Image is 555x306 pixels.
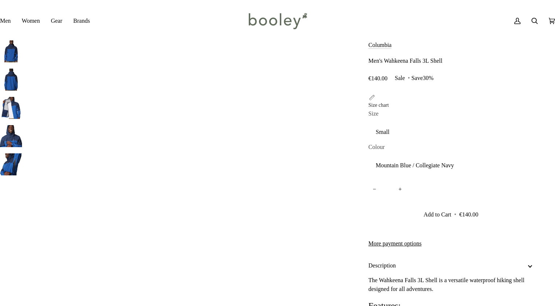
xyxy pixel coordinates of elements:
div: Size chart [368,101,389,109]
h1: Men's Wahkeena Falls 3L Shell [368,57,442,65]
button: − [368,181,380,198]
span: €140.00 [368,75,387,81]
em: • [406,75,412,81]
button: Small [368,123,533,141]
span: Add to Cart [424,211,452,218]
button: Description [368,255,533,276]
span: Size [368,109,379,118]
p: The Wahkeena Falls 3L Shell is a versatile waterproof hiking shell designed for all adventures. [368,276,533,294]
img: Booley [245,10,310,32]
a: Women [16,10,45,32]
span: Colour [368,143,384,152]
a: Columbia [368,42,391,48]
span: Gear [51,17,62,25]
button: Mountain Blue / Collegiate Navy [368,157,533,175]
span: Save [391,72,437,84]
span: €140.00 [459,211,478,218]
a: Brands [68,10,95,32]
span: • [453,211,458,218]
span: Brands [73,17,90,25]
button: Add to Cart • €140.00 [368,205,533,225]
span: Women [22,17,40,25]
a: More payment options [368,239,533,248]
span: Sale [395,75,405,81]
a: Gear [45,10,68,32]
span: 30% [423,75,434,81]
input: Quantity [368,181,406,198]
button: + [394,181,406,198]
